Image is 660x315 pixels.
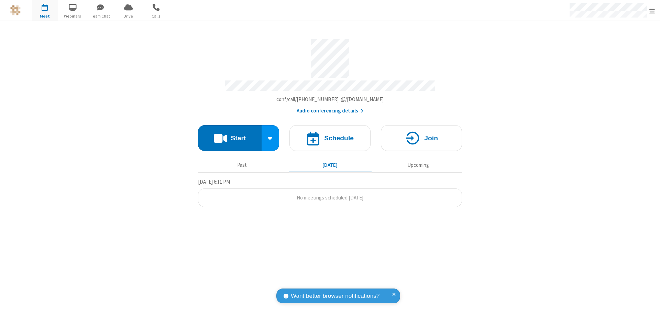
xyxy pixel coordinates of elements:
[289,125,371,151] button: Schedule
[377,159,460,172] button: Upcoming
[262,125,279,151] div: Start conference options
[201,159,284,172] button: Past
[32,13,58,19] span: Meet
[276,96,384,102] span: Copy my meeting room link
[643,297,655,310] iframe: Chat
[381,125,462,151] button: Join
[60,13,86,19] span: Webinars
[198,125,262,151] button: Start
[276,96,384,104] button: Copy my meeting room linkCopy my meeting room link
[291,292,379,301] span: Want better browser notifications?
[198,178,462,207] section: Today's Meetings
[115,13,141,19] span: Drive
[198,178,230,185] span: [DATE] 6:11 PM
[297,107,364,115] button: Audio conferencing details
[231,135,246,141] h4: Start
[289,159,372,172] button: [DATE]
[143,13,169,19] span: Calls
[324,135,354,141] h4: Schedule
[424,135,438,141] h4: Join
[88,13,113,19] span: Team Chat
[198,34,462,115] section: Account details
[297,194,363,201] span: No meetings scheduled [DATE]
[10,5,21,15] img: QA Selenium DO NOT DELETE OR CHANGE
